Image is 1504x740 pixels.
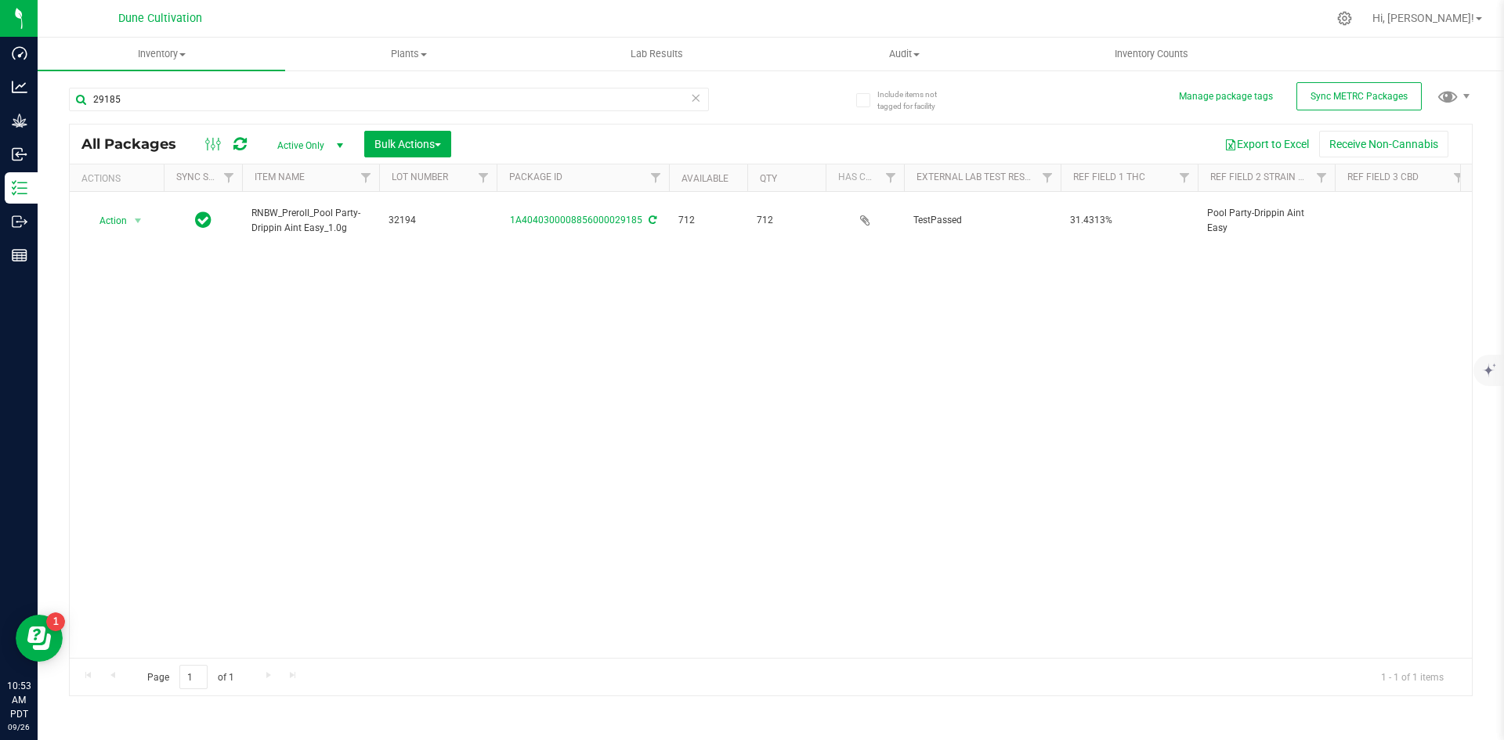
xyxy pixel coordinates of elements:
[12,45,27,61] inline-svg: Dashboard
[1347,171,1419,182] a: Ref Field 3 CBD
[251,206,370,236] span: RNBW_Preroll_Pool Party-Drippin Aint Easy_1.0g
[781,47,1027,61] span: Audit
[916,171,1039,182] a: External Lab Test Result
[128,210,148,232] span: select
[216,164,242,191] a: Filter
[1070,213,1188,228] span: 31.4313%
[1207,206,1325,236] span: Pool Party-Drippin Aint Easy
[12,79,27,95] inline-svg: Analytics
[38,47,285,61] span: Inventory
[1179,90,1273,103] button: Manage package tags
[609,47,704,61] span: Lab Results
[1319,131,1448,157] button: Receive Non-Cannabis
[7,721,31,733] p: 09/26
[12,146,27,162] inline-svg: Inbound
[195,209,211,231] span: In Sync
[81,173,157,184] div: Actions
[389,213,487,228] span: 32194
[509,171,562,182] a: Package ID
[12,180,27,196] inline-svg: Inventory
[1335,11,1354,26] div: Manage settings
[46,612,65,631] iframe: Resource center unread badge
[12,247,27,263] inline-svg: Reports
[255,171,305,182] a: Item Name
[118,12,202,25] span: Dune Cultivation
[176,171,237,182] a: Sync Status
[1172,164,1198,191] a: Filter
[510,215,642,226] a: 1A4040300008856000029185
[1296,82,1422,110] button: Sync METRC Packages
[1210,171,1325,182] a: Ref Field 2 Strain Name
[374,138,441,150] span: Bulk Actions
[471,164,497,191] a: Filter
[678,213,738,228] span: 712
[38,38,285,70] a: Inventory
[826,164,904,192] th: Has COA
[364,131,451,157] button: Bulk Actions
[12,214,27,229] inline-svg: Outbound
[7,679,31,721] p: 10:53 AM PDT
[134,665,247,689] span: Page of 1
[353,164,379,191] a: Filter
[12,113,27,128] inline-svg: Grow
[1368,665,1456,688] span: 1 - 1 of 1 items
[69,88,709,111] input: Search Package ID, Item Name, SKU, Lot or Part Number...
[757,213,816,228] span: 712
[690,88,701,108] span: Clear
[1311,91,1408,102] span: Sync METRC Packages
[81,135,192,153] span: All Packages
[878,164,904,191] a: Filter
[1073,171,1145,182] a: Ref Field 1 THC
[760,173,777,184] a: Qty
[392,171,448,182] a: Lot Number
[681,173,728,184] a: Available
[179,665,208,689] input: 1
[1094,47,1209,61] span: Inventory Counts
[1214,131,1319,157] button: Export to Excel
[286,47,532,61] span: Plants
[1028,38,1275,70] a: Inventory Counts
[646,215,656,226] span: Sync from Compliance System
[643,164,669,191] a: Filter
[285,38,533,70] a: Plants
[780,38,1028,70] a: Audit
[1309,164,1335,191] a: Filter
[1446,164,1472,191] a: Filter
[1372,12,1474,24] span: Hi, [PERSON_NAME]!
[1035,164,1061,191] a: Filter
[913,213,1051,228] span: TestPassed
[877,88,956,112] span: Include items not tagged for facility
[533,38,780,70] a: Lab Results
[85,210,128,232] span: Action
[16,615,63,662] iframe: Resource center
